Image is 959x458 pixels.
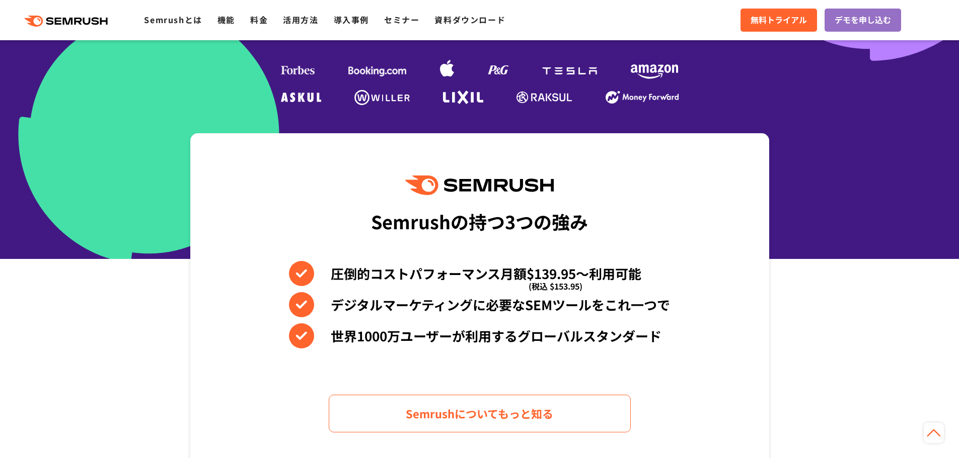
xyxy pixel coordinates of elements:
[741,9,817,32] a: 無料トライアル
[529,273,582,299] span: (税込 $153.95)
[434,14,505,26] a: 資料ダウンロード
[751,14,807,27] span: 無料トライアル
[406,405,553,422] span: Semrushについてもっと知る
[825,9,901,32] a: デモを申し込む
[371,203,588,240] div: Semrushの持つ3つの強み
[250,14,268,26] a: 料金
[405,175,553,195] img: Semrush
[835,14,891,27] span: デモを申し込む
[334,14,369,26] a: 導入事例
[384,14,419,26] a: セミナー
[217,14,235,26] a: 機能
[289,323,670,348] li: 世界1000万ユーザーが利用するグローバルスタンダード
[329,395,631,432] a: Semrushについてもっと知る
[144,14,202,26] a: Semrushとは
[289,261,670,286] li: 圧倒的コストパフォーマンス月額$139.95〜利用可能
[289,292,670,317] li: デジタルマーケティングに必要なSEMツールをこれ一つで
[283,14,318,26] a: 活用方法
